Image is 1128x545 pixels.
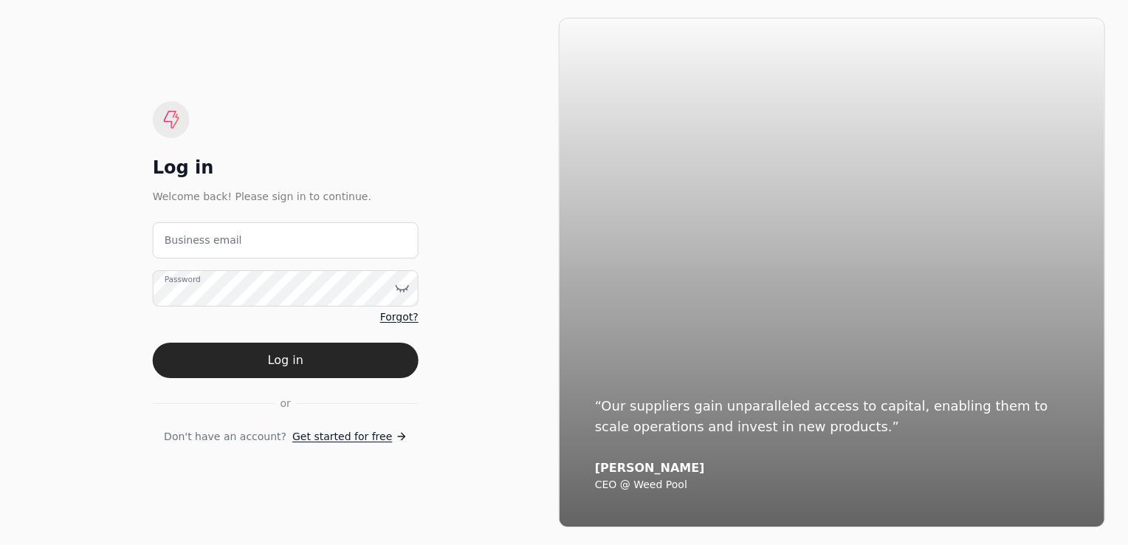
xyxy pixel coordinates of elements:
[153,343,419,378] button: Log in
[165,273,201,285] label: Password
[165,233,242,248] label: Business email
[292,429,392,445] span: Get started for free
[595,461,1069,476] div: [PERSON_NAME]
[380,309,419,325] a: Forgot?
[595,479,1069,492] div: CEO @ Weed Pool
[281,396,291,411] span: or
[164,429,286,445] span: Don't have an account?
[292,429,407,445] a: Get started for free
[153,156,419,179] div: Log in
[153,188,419,205] div: Welcome back! Please sign in to continue.
[595,396,1069,437] div: “Our suppliers gain unparalleled access to capital, enabling them to scale operations and invest ...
